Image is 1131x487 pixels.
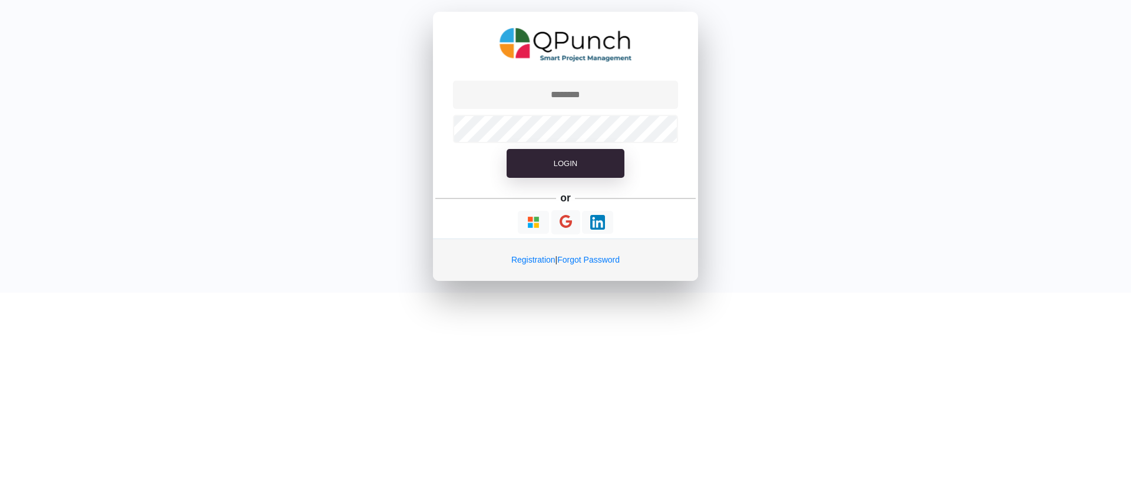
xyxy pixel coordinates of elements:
img: Loading... [590,215,605,230]
h5: or [558,190,573,206]
span: Login [554,159,577,168]
a: Forgot Password [557,255,620,264]
button: Continue With Microsoft Azure [518,211,549,234]
button: Continue With LinkedIn [582,211,613,234]
button: Login [507,149,624,178]
img: Loading... [526,215,541,230]
button: Continue With Google [551,210,580,234]
a: Registration [511,255,555,264]
img: QPunch [500,24,632,66]
div: | [433,238,698,281]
